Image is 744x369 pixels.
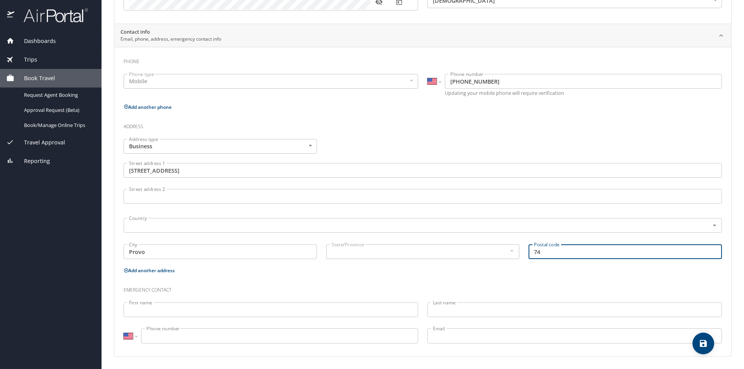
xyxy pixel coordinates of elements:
button: Add another phone [124,104,172,110]
button: save [692,333,714,354]
span: Book Travel [14,74,55,82]
span: Request Agent Booking [24,91,92,99]
span: Travel Approval [14,138,65,147]
span: Reporting [14,157,50,165]
h2: Contact Info [121,28,221,36]
div: Contact InfoEmail, phone, address, emergency contact info [114,47,731,356]
h3: Address [124,118,722,131]
span: Book/Manage Online Trips [24,122,92,129]
span: Dashboards [14,37,56,45]
div: Contact InfoEmail, phone, address, emergency contact info [114,24,731,47]
button: Open [710,221,719,230]
h3: Phone [124,53,722,66]
img: icon-airportal.png [7,8,15,23]
img: airportal-logo.png [15,8,88,23]
div: Business [124,139,317,154]
button: Add another address [124,267,175,274]
span: Approval Request (Beta) [24,106,92,114]
p: Updating your mobile phone will require verification [445,91,722,96]
h3: Emergency contact [124,281,722,295]
p: Email, phone, address, emergency contact info [121,36,221,43]
span: Trips [14,55,37,64]
div: Mobile [124,74,418,89]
